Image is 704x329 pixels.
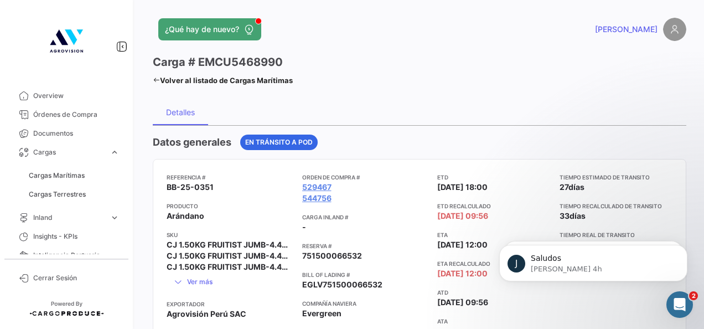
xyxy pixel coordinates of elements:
app-card-info-title: Exportador [167,300,293,309]
span: Arándano [167,210,204,222]
span: 751500066532 [302,250,362,261]
span: Cerrar Sesión [33,273,120,283]
img: 4b7f8542-3a82-4138-a362-aafd166d3a59.jpg [39,13,94,69]
span: - [302,222,306,233]
button: Ver más [167,273,220,291]
a: Órdenes de Compra [9,105,124,124]
app-card-info-title: Tiempo estimado de transito [560,173,673,182]
a: Cargas Marítimas [24,167,124,184]
span: CJ 1.50KG FRUITIST JUMB-4.4OZ-F JB [PERSON_NAME] - SEKOYA BEAUTY - +18 MM [167,261,293,273]
span: En tránsito a POD [245,137,313,147]
span: [DATE] 12:00 [437,268,488,279]
a: 529467 [302,182,332,193]
span: 27 [560,182,568,192]
span: Cargas Terrestres [29,189,86,199]
span: [DATE] 09:56 [437,210,488,222]
a: Volver al listado de Cargas Marítimas [153,73,293,88]
span: Overview [33,91,120,101]
span: BB-25-0351 [167,182,214,193]
app-card-info-title: ETA Recalculado [437,259,551,268]
span: Inland [33,213,105,223]
span: días [568,182,584,192]
span: Insights - KPIs [33,232,120,241]
span: Órdenes de Compra [33,110,120,120]
span: 2 [689,291,698,300]
app-card-info-title: Referencia # [167,173,293,182]
span: [DATE] 09:56 [437,297,488,308]
a: Inteligencia Portuaria [9,246,124,265]
span: 33 [560,211,570,220]
span: expand_more [110,213,120,223]
a: Overview [9,86,124,105]
app-card-info-title: Compañía naviera [302,299,429,308]
span: Cargas [33,147,105,157]
h3: Carga # EMCU5468990 [153,54,283,70]
app-card-info-title: SKU [167,230,293,239]
span: Inteligencia Portuaria [33,250,120,260]
app-card-info-title: Carga inland # [302,213,429,222]
app-card-info-title: ETD [437,173,551,182]
span: Agrovisión Perú SAC [167,309,246,320]
span: Documentos [33,128,120,138]
iframe: Intercom notifications mensaje [483,222,704,299]
a: Insights - KPIs [9,227,124,246]
span: CJ 1.50KG FRUITIST JUMB-4.4OZ-F JB [PERSON_NAME] - SEKOYA BEAUTY - +21 MM [167,250,293,261]
div: Detalles [166,107,195,117]
iframe: Intercom live chat [666,291,693,318]
app-card-info-title: ETA [437,230,551,239]
span: Cargas Marítimas [29,171,85,181]
img: placeholder-user.png [663,18,686,41]
span: [DATE] 18:00 [437,182,488,193]
app-card-info-title: ATA [437,317,551,326]
h4: Datos generales [153,135,231,150]
span: ¿Qué hay de nuevo? [165,24,239,35]
a: 544756 [302,193,332,204]
span: CJ 1.50KG FRUITIST JUMB-4.4OZ-F JB [PERSON_NAME] - SEKOYA POP - +18 MM [167,239,293,250]
button: ¿Qué hay de nuevo? [158,18,261,40]
span: [PERSON_NAME] [595,24,658,35]
app-card-info-title: ATD [437,288,551,297]
app-card-info-title: Producto [167,202,293,210]
span: expand_more [110,147,120,157]
a: Documentos [9,124,124,143]
a: Cargas Terrestres [24,186,124,203]
app-card-info-title: Orden de Compra # [302,173,429,182]
app-card-info-title: ETD Recalculado [437,202,551,210]
app-card-info-title: Tiempo recalculado de transito [560,202,673,210]
span: Evergreen [302,308,341,319]
span: días [570,211,586,220]
span: [DATE] 12:00 [437,239,488,250]
app-card-info-title: Reserva # [302,241,429,250]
